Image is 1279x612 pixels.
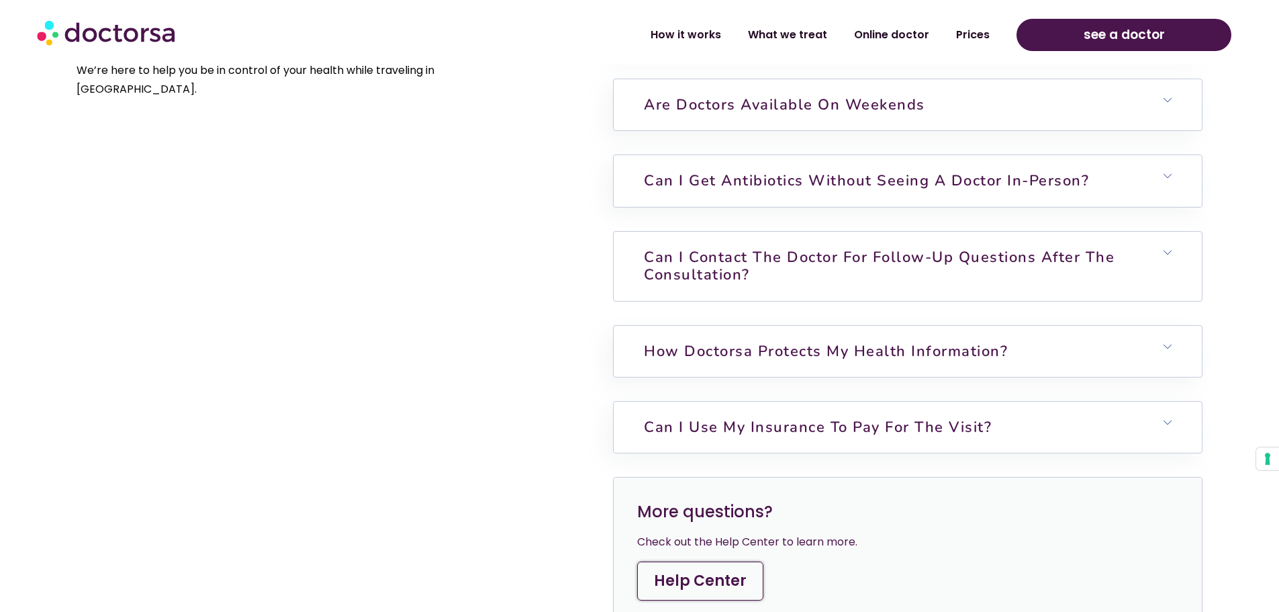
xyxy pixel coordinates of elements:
h6: Can I use my insurance to pay for the visit? [614,402,1201,453]
h3: More questions? [637,501,1178,523]
a: Help Center [637,562,763,601]
a: Can I use my insurance to pay for the visit? [644,417,992,437]
span: see a doctor [1084,24,1165,46]
button: Your consent preferences for tracking technologies [1256,447,1279,470]
h6: How Doctorsa protects my health information? [614,326,1201,377]
a: Can I contact the doctor for follow-up questions after the consultation? [644,247,1115,285]
a: Are doctors available on weekends [644,95,925,115]
h6: Can I contact the doctor for follow-up questions after the consultation? [614,232,1201,301]
a: Online doctor [841,19,943,50]
a: How Doctorsa protects my health information? [644,341,1008,361]
a: see a doctor [1016,19,1231,51]
a: Can I get antibiotics without seeing a doctor in-person? [644,171,1089,191]
a: What we treat [735,19,841,50]
p: We’re here to help you be in control of your health while traveling in [GEOGRAPHIC_DATA]. [77,61,500,99]
div: Check out the Help Center to learn more. [637,533,1178,552]
h6: Are doctors available on weekends [614,79,1201,130]
a: Prices [943,19,1003,50]
nav: Menu [330,19,1003,50]
h6: Can I get antibiotics without seeing a doctor in-person? [614,155,1201,206]
a: How it works [637,19,735,50]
